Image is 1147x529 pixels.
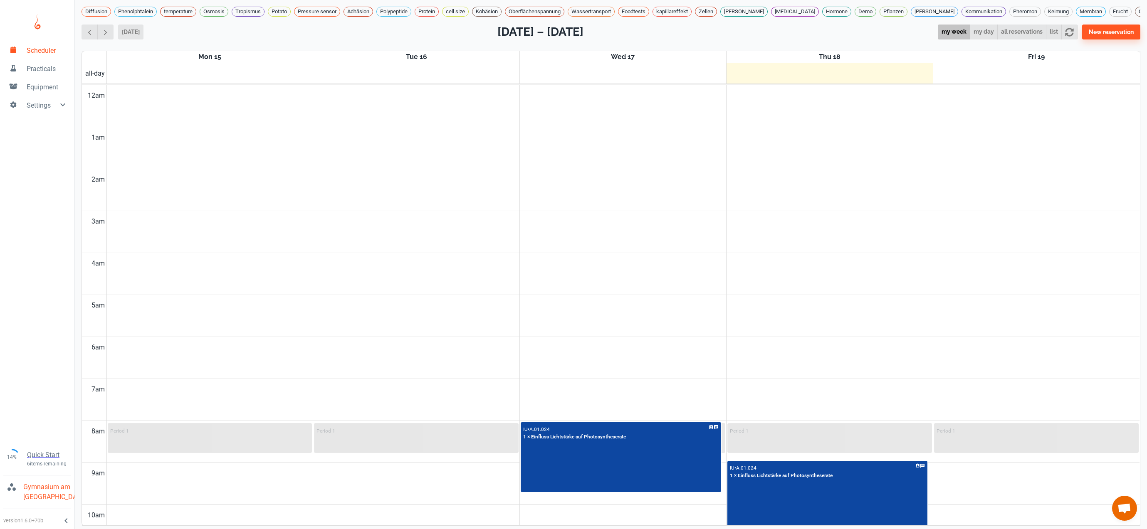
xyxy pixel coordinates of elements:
[1010,7,1041,16] span: Pheromon
[618,7,649,16] span: Foodtests
[442,7,469,17] div: cell size
[90,169,106,190] div: 2am
[497,23,583,41] h2: [DATE] – [DATE]
[730,465,736,471] p: IU •
[653,7,692,17] div: kapillareffekt
[90,463,106,484] div: 9am
[1109,7,1132,17] div: Frucht
[160,7,196,17] div: temperature
[1044,7,1073,17] div: Keimung
[1082,25,1140,39] button: New reservation
[695,7,717,17] div: Zellen
[911,7,958,16] span: [PERSON_NAME]
[376,7,411,17] div: Polypeptide
[294,7,340,16] span: Pressure sensor
[1110,7,1131,16] span: Frucht
[442,7,468,16] span: cell size
[1076,7,1106,17] div: Membran
[823,7,851,16] span: Hormone
[472,7,501,16] span: Kohäsion
[771,7,818,16] span: [MEDICAL_DATA]
[82,7,111,16] span: Diffusion
[118,25,143,39] button: [DATE]
[232,7,265,17] div: Tropismus
[197,51,223,63] a: September 15, 2025
[1045,7,1072,16] span: Keimung
[1112,496,1137,521] div: Chat öffnen
[568,7,614,16] span: Wassertransport
[294,7,340,17] div: Pressure sensor
[970,25,998,40] button: my day
[268,7,291,17] div: Potato
[880,7,907,16] span: Pflanzen
[911,7,958,17] div: [PERSON_NAME]
[268,7,290,16] span: Potato
[377,7,411,16] span: Polypeptide
[1046,25,1062,40] button: list
[855,7,876,17] div: Demo
[200,7,228,16] span: Osmosis
[938,25,970,40] button: my week
[90,127,106,148] div: 1am
[1076,7,1105,16] span: Membran
[344,7,373,16] span: Adhäsion
[937,428,955,434] p: Period 1
[568,7,615,17] div: Wassertransport
[84,69,106,79] span: all-day
[115,7,156,16] span: Phenolphtalein
[1026,51,1046,63] a: September 19, 2025
[86,505,106,526] div: 10am
[472,7,502,17] div: Kohäsion
[855,7,876,16] span: Demo
[529,426,550,432] p: A.01.024
[161,7,196,16] span: temperature
[90,253,106,274] div: 4am
[344,7,373,17] div: Adhäsion
[997,25,1046,40] button: all reservations
[82,7,111,17] div: Diffusion
[90,211,106,232] div: 3am
[90,379,106,400] div: 7am
[730,428,749,434] p: Period 1
[505,7,564,17] div: Oberflächenspannung
[415,7,439,17] div: Protein
[114,7,157,17] div: Phenolphtalein
[523,426,529,432] p: IU •
[771,7,819,17] div: [MEDICAL_DATA]
[962,7,1006,17] div: Kommunikation
[880,7,907,17] div: Pflanzen
[90,295,106,316] div: 5am
[316,428,335,434] p: Period 1
[200,7,228,17] div: Osmosis
[720,7,768,17] div: [PERSON_NAME]
[653,7,691,16] span: kapillareffekt
[110,428,129,434] p: Period 1
[1009,7,1041,17] div: Pheromon
[523,433,626,441] p: 1 × Einfluss Lichtstärke auf Photosyntheserate
[82,25,98,40] button: Previous week
[736,465,756,471] p: A.01.024
[730,472,833,480] p: 1 × Einfluss Lichtstärke auf Photosyntheserate
[90,421,106,442] div: 8am
[404,51,429,63] a: September 16, 2025
[232,7,264,16] span: Tropismus
[695,7,717,16] span: Zellen
[90,337,106,358] div: 6am
[505,7,564,16] span: Oberflächenspannung
[86,85,106,106] div: 12am
[1061,25,1078,40] button: refresh
[618,7,649,17] div: Foodtests
[822,7,851,17] div: Hormone
[817,51,842,63] a: September 18, 2025
[415,7,438,16] span: Protein
[721,7,767,16] span: [PERSON_NAME]
[962,7,1006,16] span: Kommunikation
[97,25,114,40] button: Next week
[609,51,636,63] a: September 17, 2025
